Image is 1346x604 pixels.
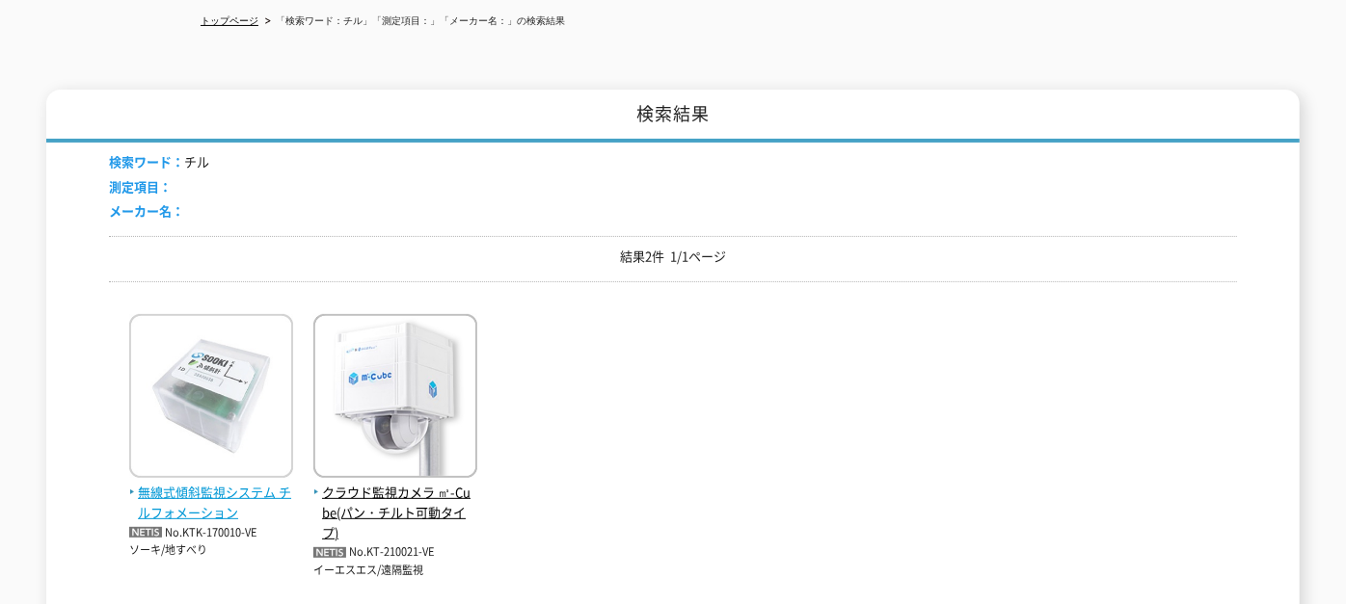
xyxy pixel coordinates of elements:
a: クラウド監視カメラ ㎥-Cube(パン・チルト可動タイプ) [313,462,477,542]
span: メーカー名： [109,201,184,220]
span: クラウド監視カメラ ㎥-Cube(パン・チルト可動タイプ) [313,483,477,542]
p: ソーキ/地すべり [129,542,293,559]
span: 検索ワード： [109,152,184,171]
li: チル [109,152,209,172]
img: チルフォメーション [129,314,293,483]
span: 無線式傾斜監視システム チルフォメーション [129,483,293,523]
p: No.KT-210021-VE [313,542,477,563]
h1: 検索結果 [46,90,1300,143]
li: 「検索ワード：チル」「測定項目：」「メーカー名：」の検索結果 [261,12,565,32]
p: イーエスエス/遠隔監視 [313,563,477,579]
img: ㎥-Cube(パン・チルト可動タイプ) [313,314,477,483]
a: 無線式傾斜監視システム チルフォメーション [129,462,293,522]
span: 測定項目： [109,177,172,196]
a: トップページ [201,15,258,26]
p: No.KTK-170010-VE [129,523,293,543]
p: 結果2件 1/1ページ [109,247,1237,267]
